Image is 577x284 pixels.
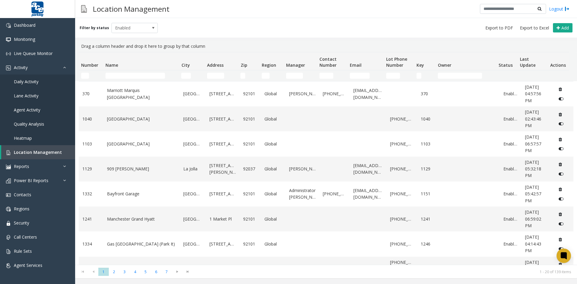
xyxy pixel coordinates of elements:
span: Enabled [112,23,148,33]
td: City Filter [179,70,205,81]
span: Key [417,62,424,68]
a: Enabled [503,216,517,222]
a: [GEOGRAPHIC_DATA] [183,141,202,147]
a: 92101 [243,241,257,247]
span: Go to the next page [172,267,182,276]
a: Global [264,191,282,197]
td: Last Update Filter [517,70,548,81]
img: 'icon' [6,23,11,28]
span: Lot Phone Number [386,56,407,68]
a: 909 [PERSON_NAME] [107,166,176,172]
a: 1151 [421,191,435,197]
a: [PHONE_NUMBER] [323,191,346,197]
span: Location Management [14,149,62,155]
span: Page 2 [109,268,119,276]
span: [DATE] 05:32:18 PM [525,159,541,179]
button: Disable [556,169,567,179]
a: [PHONE_NUMBER] [390,141,414,147]
span: [DATE] 05:42:57 PM [525,184,541,203]
a: [DATE] 05:32:18 PM [525,159,548,179]
button: Export to PDF [483,24,515,32]
a: 1103 [82,141,100,147]
label: Filter by status [80,25,109,31]
span: [DATE] 02:43:46 PM [525,259,541,279]
a: 370 [421,90,435,97]
input: Manager Filter [286,73,303,79]
input: Address Filter [207,73,224,79]
a: [PHONE_NUMBER] [390,166,414,172]
span: Page 6 [151,268,161,276]
button: Disable [556,194,567,203]
button: Delete [556,135,565,144]
span: Agent Activity [14,107,40,113]
span: Contact Number [319,56,337,68]
a: [STREET_ADDRESS] [209,116,236,122]
span: Page 4 [130,268,140,276]
td: Lot Phone Number Filter [384,70,414,81]
span: Page 1 [98,268,109,276]
input: Key Filter [417,73,421,79]
span: Go to the next page [173,269,181,274]
a: La Jolla [183,166,202,172]
a: [GEOGRAPHIC_DATA] [107,116,176,122]
button: Delete [556,185,565,194]
h3: Location Management [90,2,172,16]
a: [PHONE_NUMBER] [390,216,414,222]
div: Data table [75,52,577,265]
a: Global [264,166,282,172]
input: Email Filter [350,73,370,79]
span: [DATE] 02:43:46 PM [525,109,541,128]
a: Global [264,216,282,222]
span: Monitoring [14,36,35,42]
img: 'icon' [6,249,11,254]
a: [EMAIL_ADDRESS][DOMAIN_NAME] [353,187,383,201]
a: [GEOGRAPHIC_DATA] [183,216,202,222]
span: Zip [241,62,247,68]
button: Disable [556,144,567,154]
span: Quality Analysis [14,121,44,127]
a: Enabled [503,90,517,97]
span: Rule Sets [14,248,32,254]
td: Name Filter [103,70,179,81]
th: Actions [548,52,569,70]
img: 'icon' [6,221,11,226]
a: 1129 [421,166,435,172]
a: [PHONE_NUMBER] [390,116,414,122]
a: [STREET_ADDRESS] [209,241,236,247]
img: 'icon' [6,51,11,56]
span: [DATE] 06:59:02 PM [525,209,541,228]
a: [GEOGRAPHIC_DATA] [183,90,202,97]
button: Export to Excel [517,24,551,32]
a: Global [264,90,282,97]
a: Enabled [503,191,517,197]
a: [EMAIL_ADDRESS][DOMAIN_NAME] [353,162,383,176]
a: [PERSON_NAME] [289,90,316,97]
img: 'icon' [6,150,11,155]
span: Security [14,220,29,226]
button: Delete [556,160,565,169]
a: [DATE] 02:43:46 PM [525,109,548,129]
td: Zip Filter [238,70,259,81]
a: 1 Market Pl [209,216,236,222]
td: Key Filter [414,70,435,81]
span: [DATE] 04:14:43 PM [525,234,541,253]
span: Go to the last page [182,267,193,276]
a: 92101 [243,90,257,97]
img: 'icon' [6,235,11,240]
a: [STREET_ADDRESS][PERSON_NAME] [209,162,236,176]
a: 1241 [82,216,100,222]
td: Status Filter [496,70,517,81]
span: Region [262,62,276,68]
span: Page 3 [119,268,130,276]
span: Manager [286,62,305,68]
button: Delete [556,84,565,94]
span: Dashboard [14,22,35,28]
a: 92037 [243,166,257,172]
a: [PHONE_NUMBER] [390,191,414,197]
img: 'icon' [6,179,11,183]
a: Gas [GEOGRAPHIC_DATA] (Park It) [107,241,176,247]
a: Marriott Marquis [GEOGRAPHIC_DATA] [107,87,176,101]
button: Delete [556,109,565,119]
a: [PERSON_NAME] [289,166,316,172]
span: Export to Excel [520,25,549,31]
